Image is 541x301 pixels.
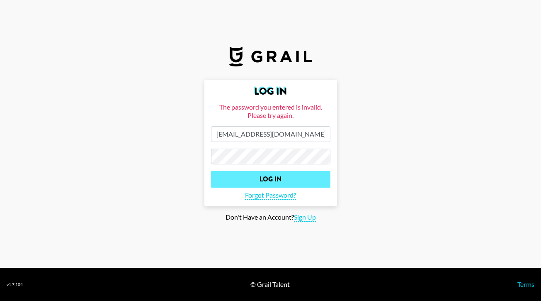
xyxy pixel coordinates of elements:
[7,213,534,222] div: Don't Have an Account?
[7,282,23,287] div: v 1.7.104
[211,171,330,188] input: Log In
[250,280,290,289] div: © Grail Talent
[229,46,312,66] img: Grail Talent Logo
[294,213,316,222] span: Sign Up
[211,86,330,96] h2: Log In
[245,191,296,200] span: Forgot Password?
[211,126,330,142] input: Email
[211,103,330,120] div: The password you entered is invalid. Please try again.
[517,280,534,288] a: Terms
